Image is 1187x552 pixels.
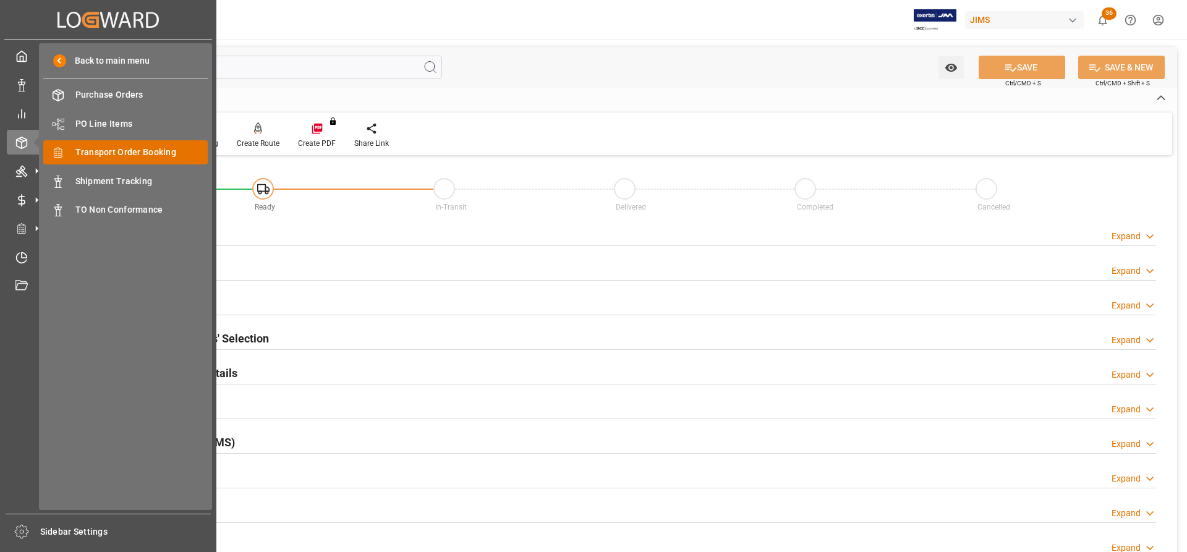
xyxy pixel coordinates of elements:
span: Back to main menu [66,54,150,67]
span: Sidebar Settings [40,525,211,538]
input: Search Fields [57,56,442,79]
button: open menu [938,56,964,79]
div: Expand [1112,403,1141,416]
button: JIMS [965,8,1089,32]
a: Transport Order Booking [43,140,208,164]
div: Expand [1112,472,1141,485]
div: Expand [1112,368,1141,381]
span: Transport Order Booking [75,146,208,159]
button: Help Center [1117,6,1144,34]
a: TO Non Conformance [43,198,208,222]
button: SAVE & NEW [1078,56,1165,79]
img: Exertis%20JAM%20-%20Email%20Logo.jpg_1722504956.jpg [914,9,956,31]
div: JIMS [965,11,1084,29]
div: Create Route [237,138,279,149]
div: Expand [1112,438,1141,451]
div: Expand [1112,334,1141,347]
span: In-Transit [435,203,467,211]
span: TO Non Conformance [75,203,208,216]
button: show 36 new notifications [1089,6,1117,34]
a: My Cockpit [7,44,210,68]
span: Delivered [616,203,646,211]
span: Completed [797,203,833,211]
span: 36 [1102,7,1117,20]
a: Purchase Orders [43,83,208,107]
a: Timeslot Management V2 [7,245,210,269]
div: Share Link [354,138,389,149]
div: Expand [1112,299,1141,312]
span: Ctrl/CMD + S [1005,79,1041,88]
div: Expand [1112,230,1141,243]
a: PO Line Items [43,111,208,135]
span: Cancelled [977,203,1010,211]
a: Shipment Tracking [43,169,208,193]
button: SAVE [979,56,1065,79]
span: Purchase Orders [75,88,208,101]
a: Data Management [7,72,210,96]
a: My Reports [7,101,210,125]
span: Ready [255,203,275,211]
div: Expand [1112,265,1141,278]
div: Expand [1112,507,1141,520]
span: PO Line Items [75,117,208,130]
span: Ctrl/CMD + Shift + S [1096,79,1150,88]
span: Shipment Tracking [75,175,208,188]
a: Document Management [7,274,210,298]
